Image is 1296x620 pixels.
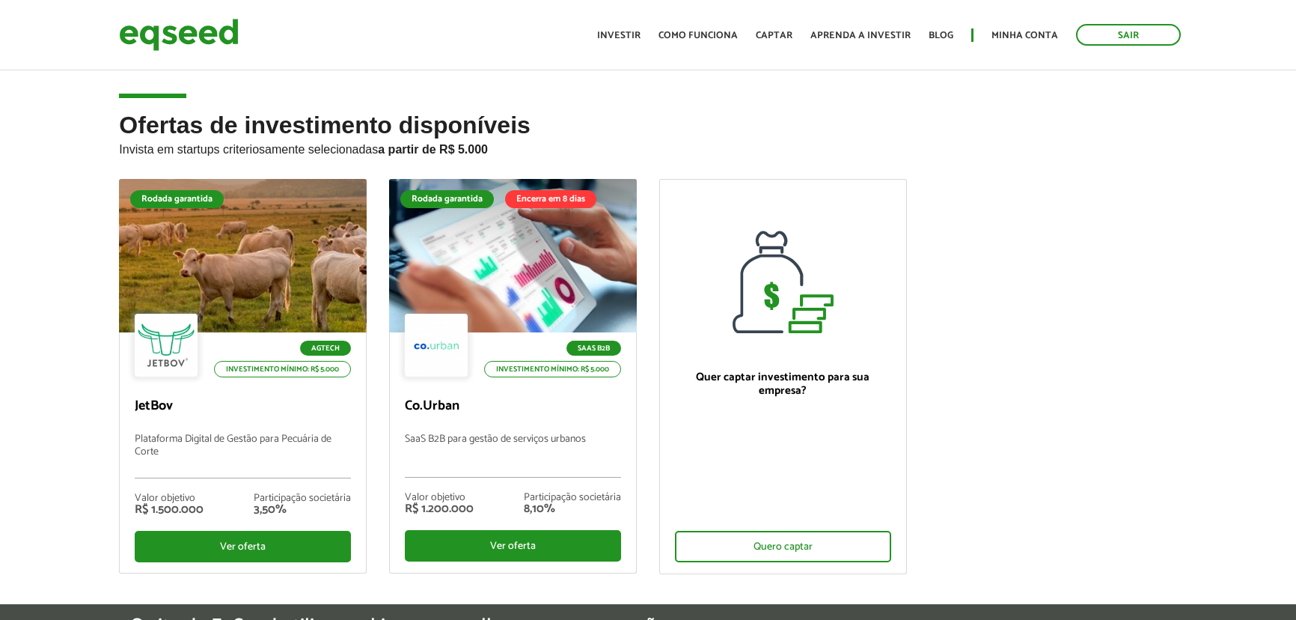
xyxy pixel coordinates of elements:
[991,31,1058,40] a: Minha conta
[675,531,891,562] div: Quero captar
[810,31,911,40] a: Aprenda a investir
[659,179,907,574] a: Quer captar investimento para sua empresa? Quero captar
[405,398,621,415] p: Co.Urban
[135,504,204,516] div: R$ 1.500.000
[405,493,474,503] div: Valor objetivo
[135,434,351,478] p: Plataforma Digital de Gestão para Pecuária de Corte
[484,361,621,377] p: Investimento mínimo: R$ 5.000
[405,434,621,478] p: SaaS B2B para gestão de serviços urbanos
[119,15,239,55] img: EqSeed
[130,190,224,208] div: Rodada garantida
[254,493,351,504] div: Participação societária
[254,504,351,516] div: 3,50%
[119,179,367,574] a: Rodada garantida Agtech Investimento mínimo: R$ 5.000 JetBov Plataforma Digital de Gestão para Pe...
[135,493,204,504] div: Valor objetivo
[405,530,621,562] div: Ver oferta
[524,503,621,515] div: 8,10%
[300,341,351,356] p: Agtech
[389,179,637,574] a: Rodada garantida Encerra em 8 dias SaaS B2B Investimento mínimo: R$ 5.000 Co.Urban SaaS B2B para ...
[658,31,738,40] a: Como funciona
[405,503,474,515] div: R$ 1.200.000
[378,143,488,156] strong: a partir de R$ 5.000
[566,341,621,356] p: SaaS B2B
[214,361,351,377] p: Investimento mínimo: R$ 5.000
[119,139,1176,156] p: Invista em startups criteriosamente selecionadas
[135,531,351,562] div: Ver oferta
[597,31,641,40] a: Investir
[524,493,621,503] div: Participação societária
[119,112,1176,179] h2: Ofertas de investimento disponíveis
[1076,24,1181,46] a: Sair
[756,31,792,40] a: Captar
[135,398,351,415] p: JetBov
[929,31,953,40] a: Blog
[505,190,596,208] div: Encerra em 8 dias
[675,371,891,398] p: Quer captar investimento para sua empresa?
[400,190,494,208] div: Rodada garantida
